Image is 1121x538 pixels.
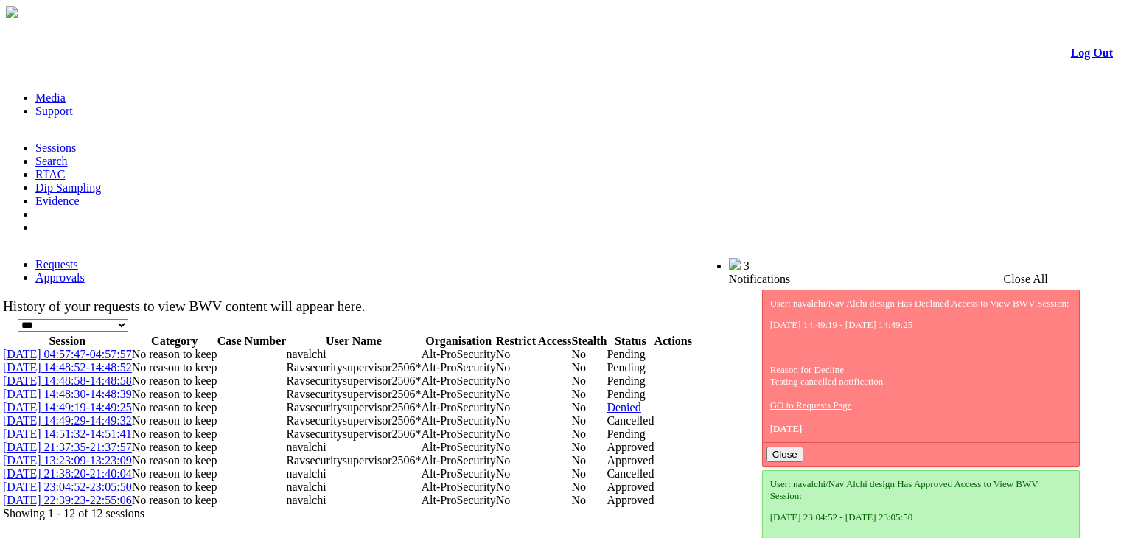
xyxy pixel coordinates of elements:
a: Search [35,155,68,167]
span: No reason to keep [132,494,217,506]
a: [DATE] 23:04:52-23:05:50 [3,481,132,493]
a: [DATE] 14:48:30-14:48:39 [3,388,132,400]
th: Organisation [421,335,495,348]
span: Welcome, [PERSON_NAME] design (General User) [495,259,699,270]
span: Alt-ProSecurity [421,481,495,493]
a: [DATE] 21:37:35-21:37:57 [3,441,132,453]
a: Approvals [35,271,85,284]
span: No reason to keep [132,481,217,493]
span: No reason to keep [132,454,217,467]
a: GO to Requests Page [770,399,852,411]
div: User: navalchi/Nav Alchi design Has Declined Access to View BWV Session: Reason for Decline Testi... [770,298,1072,435]
a: Dip Sampling [35,181,101,194]
span: Alt-ProSecurity [421,401,495,413]
a: Requests [35,258,78,270]
span: Ravsecuritysupervisor2506* [286,374,421,387]
div: Notifications [729,273,1084,286]
a: [DATE] 14:51:32-14:51:41 [3,427,132,440]
span: No reason to keep [132,467,217,480]
span: No reason to keep [132,374,217,387]
span: Ravsecuritysupervisor2506* [286,427,421,440]
a: Log Out [1071,46,1113,59]
img: arrow-3.png [6,6,18,18]
span: Ravsecuritysupervisor2506* [286,454,421,467]
th: Session [3,335,132,348]
span: Ravsecuritysupervisor2506* [286,388,421,400]
span: navalchi [286,481,326,493]
span: Ravsecuritysupervisor2506* [286,401,421,413]
span: Alt-ProSecurity [421,374,495,387]
span: Alt-ProSecurity [421,467,495,480]
span: No reason to keep [132,348,217,360]
a: [DATE] 04:57:47-04:57:57 [3,348,132,360]
a: RTAC [35,168,65,181]
a: [DATE] 13:23:09-13:23:09 [3,454,132,467]
button: Close [766,447,803,462]
span: Alt-ProSecurity [421,427,495,440]
span: Alt-ProSecurity [421,414,495,427]
p: [DATE] 23:04:52 - [DATE] 23:05:50 [770,511,1072,523]
span: navalchi [286,348,326,360]
span: Ravsecuritysupervisor2506* [286,361,421,374]
a: Evidence [35,195,80,207]
a: [DATE] 14:49:19-14:49:25 [3,401,132,413]
th: User Name [286,335,421,348]
td: History of your requests to view BWV content will appear here. [2,298,1108,315]
a: [DATE] 22:39:23-22:55:06 [3,494,132,506]
span: 3 [744,259,750,272]
img: bell25.png [729,258,741,270]
span: No reason to keep [132,427,217,440]
span: No reason to keep [132,414,217,427]
a: [DATE] 14:49:29-14:49:32 [3,414,132,427]
a: Media [35,91,66,104]
span: No reason to keep [132,401,217,413]
span: Showing 1 - 12 of 12 sessions [3,507,144,520]
a: [DATE] 14:48:58-14:48:58 [3,374,132,387]
span: No reason to keep [132,361,217,374]
a: Sessions [35,142,76,154]
span: navalchi [286,441,326,453]
a: [DATE] 14:48:52-14:48:52 [3,361,132,374]
span: Case Number [217,335,287,347]
th: Category [132,335,217,348]
p: [DATE] 14:49:19 - [DATE] 14:49:25 [770,319,1072,331]
span: Alt-ProSecurity [421,361,495,374]
span: Alt-ProSecurity [421,348,495,360]
span: navalchi [286,467,326,480]
span: Alt-ProSecurity [421,388,495,400]
span: No reason to keep [132,388,217,400]
a: Support [35,105,73,117]
span: Alt-ProSecurity [421,454,495,467]
a: [DATE] 21:38:20-21:40:04 [3,467,132,480]
span: Alt-ProSecurity [421,441,495,453]
span: [DATE] [770,423,803,434]
a: Close All [1004,273,1048,285]
span: No reason to keep [132,441,217,453]
span: Alt-ProSecurity [421,494,495,506]
span: Ravsecuritysupervisor2506* [286,414,421,427]
span: navalchi [286,494,326,506]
